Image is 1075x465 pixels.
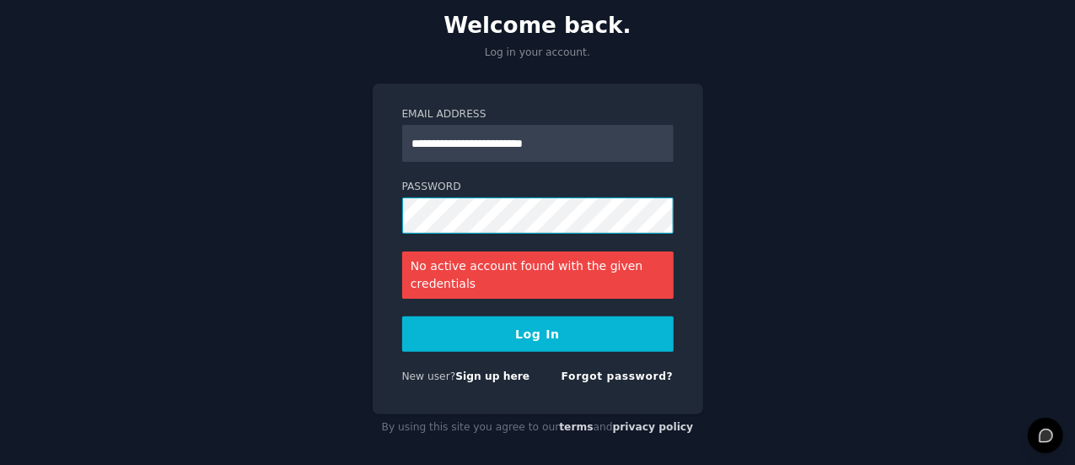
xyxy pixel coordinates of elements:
[402,251,674,299] div: No active account found with the given credentials
[373,46,703,61] p: Log in your account.
[455,370,529,382] a: Sign up here
[373,13,703,40] h2: Welcome back.
[562,370,674,382] a: Forgot password?
[613,421,694,433] a: privacy policy
[402,107,674,122] label: Email Address
[373,414,703,441] div: By using this site you agree to our and
[402,180,674,195] label: Password
[559,421,593,433] a: terms
[402,316,674,352] button: Log In
[402,370,456,382] span: New user?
